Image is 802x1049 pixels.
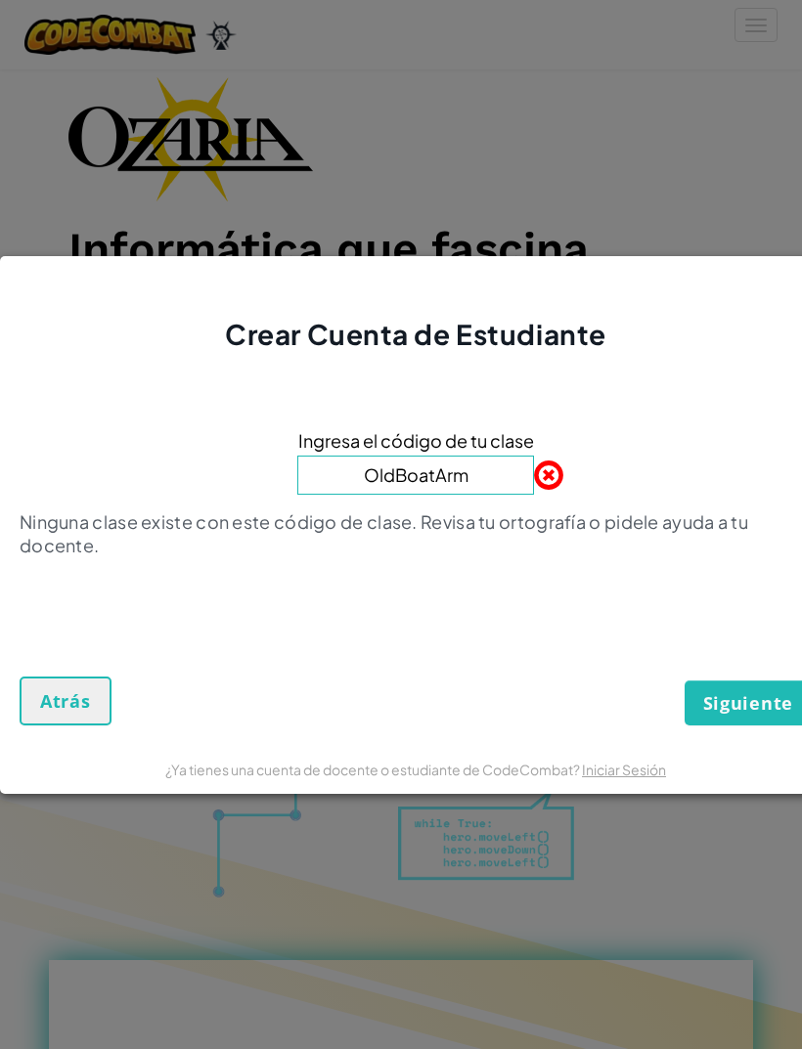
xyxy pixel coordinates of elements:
button: Atrás [20,677,111,725]
span: ¿Ya tienes una cuenta de docente o estudiante de CodeCombat? [165,761,582,778]
span: Ingresa el código de tu clase [298,426,534,455]
span: Atrás [40,689,91,713]
span: Crear Cuenta de Estudiante [225,317,606,351]
span: Siguiente [703,691,793,715]
a: Iniciar Sesión [582,761,666,778]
